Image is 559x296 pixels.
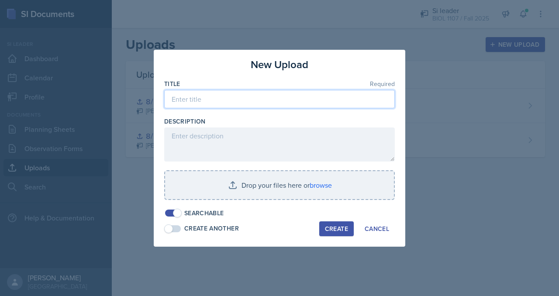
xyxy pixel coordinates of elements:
[359,221,395,236] button: Cancel
[164,79,180,88] label: Title
[184,224,239,233] div: Create Another
[251,57,308,72] h3: New Upload
[370,81,395,87] span: Required
[184,209,224,218] div: Searchable
[164,90,395,108] input: Enter title
[164,117,206,126] label: Description
[325,225,348,232] div: Create
[365,225,389,232] div: Cancel
[319,221,354,236] button: Create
